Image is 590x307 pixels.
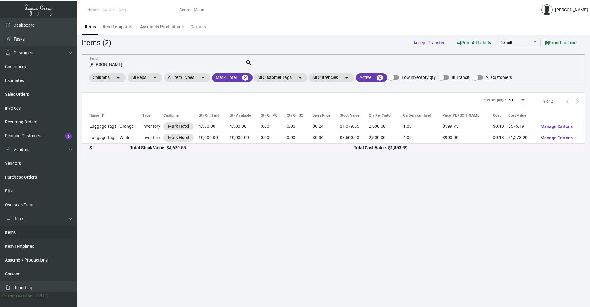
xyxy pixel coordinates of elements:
td: Luggage Tags - Orange [82,121,142,132]
div: Cost [493,113,501,118]
div: Qty Per Carton [369,113,403,118]
td: 10,000.00 [199,132,229,143]
mat-icon: arrow_drop_down [297,74,304,81]
span: In Transit [452,74,470,81]
td: $0.13 [493,132,508,143]
td: 1.80 [403,121,442,132]
div: Cost Value [508,113,536,118]
span: Manage Cartons [541,124,573,129]
span: Low inventory qty [402,74,436,81]
div: Cost Value [508,113,526,118]
td: $1,278.20 [508,132,536,143]
mat-chip: Active [356,73,387,82]
div: Stock Value [340,113,369,118]
mat-chip: All Reps [128,73,162,82]
td: Inventory [142,132,163,143]
span: Export to Excel [545,40,578,45]
div: Items per page: [481,97,506,103]
span: 50 [509,98,513,102]
td: $575.19 [508,121,536,132]
div: [PERSON_NAME] [555,7,588,13]
div: Type [142,113,150,118]
div: Items (2) [82,37,111,48]
div: Qty Available [230,113,251,118]
span: Default [500,41,512,45]
mat-icon: cancel [242,74,249,81]
td: 0.00 [287,132,313,143]
div: Assembly Productions [140,24,184,30]
div: Qty On Hand [199,113,219,118]
div: Qty On PO [261,113,287,118]
div: Mark Hotel [168,123,189,130]
span: Accept Transfer [413,40,445,45]
td: $0.24 [313,121,340,132]
div: 0.51.2 [36,293,49,299]
div: $ [89,145,130,151]
div: Name [89,113,142,118]
td: $900.00 [442,132,493,143]
div: Cartons on Hand [403,113,431,118]
div: Type [142,113,163,118]
button: Export to Excel [541,37,583,48]
div: Qty On Hand [199,113,229,118]
div: Total Stock Value: $4,679.55 [130,145,354,151]
mat-chip: Columns [89,73,126,82]
button: Manage Cartons [536,132,578,143]
div: Sales Price [313,113,330,118]
div: Total Cost Value: $1,853.39 [354,145,577,151]
div: 1 – 2 of 2 [537,99,553,104]
span: Print All Labels [457,40,491,45]
div: Current version: [2,293,34,299]
span: Items [103,8,112,12]
div: Name [89,113,99,118]
mat-chip: Mark Hotel [212,73,253,82]
td: 4,500.00 [199,121,229,132]
td: $599.75 [442,121,493,132]
button: Accept Transfer [408,37,450,48]
span: Home [88,8,97,12]
td: 0.00 [261,121,287,132]
div: Qty On SO [287,113,313,118]
mat-select: Items per page: [509,98,526,103]
td: 4,500.00 [230,121,261,132]
mat-icon: arrow_drop_down [199,74,206,81]
div: Stock Value [340,113,359,118]
span: Manage Cartons [541,135,573,140]
span: Items [117,8,126,12]
th: Customer [163,110,199,121]
span: All Customers [486,74,512,81]
div: Sales Price [313,113,340,118]
mat-icon: arrow_drop_down [343,74,350,81]
div: Qty Available [230,113,261,118]
mat-icon: arrow_drop_down [151,74,159,81]
td: 2,500.00 [369,121,403,132]
mat-chip: All Customer Tags [254,73,308,82]
div: Items [85,24,96,30]
div: Cost [493,113,508,118]
td: $1,079.55 [340,121,369,132]
td: 4.00 [403,132,442,143]
button: Manage Cartons [536,121,578,132]
td: $0.13 [493,121,508,132]
button: Previous page [563,96,572,106]
td: 0.00 [287,121,313,132]
td: 10,000.00 [230,132,261,143]
button: Next page [572,96,582,106]
mat-chip: All Currencies [309,73,354,82]
div: Qty On SO [287,113,303,118]
div: Cartons on Hand [403,113,442,118]
div: Qty Per Carton [369,113,393,118]
div: Price [PERSON_NAME] [442,113,493,118]
div: Item Templates [103,24,133,30]
mat-chip: All Item Types [164,73,210,82]
td: $0.36 [313,132,340,143]
img: admin@bootstrapmaster.com [541,4,553,15]
mat-icon: arrow_drop_down [115,74,122,81]
td: Luggage Tags - White [82,132,142,143]
div: Mark Hotel [168,134,189,141]
div: Qty On PO [261,113,277,118]
mat-icon: search [246,59,252,67]
div: Cartons [191,24,206,30]
td: 2,500.00 [369,132,403,143]
td: Inventory [142,121,163,132]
